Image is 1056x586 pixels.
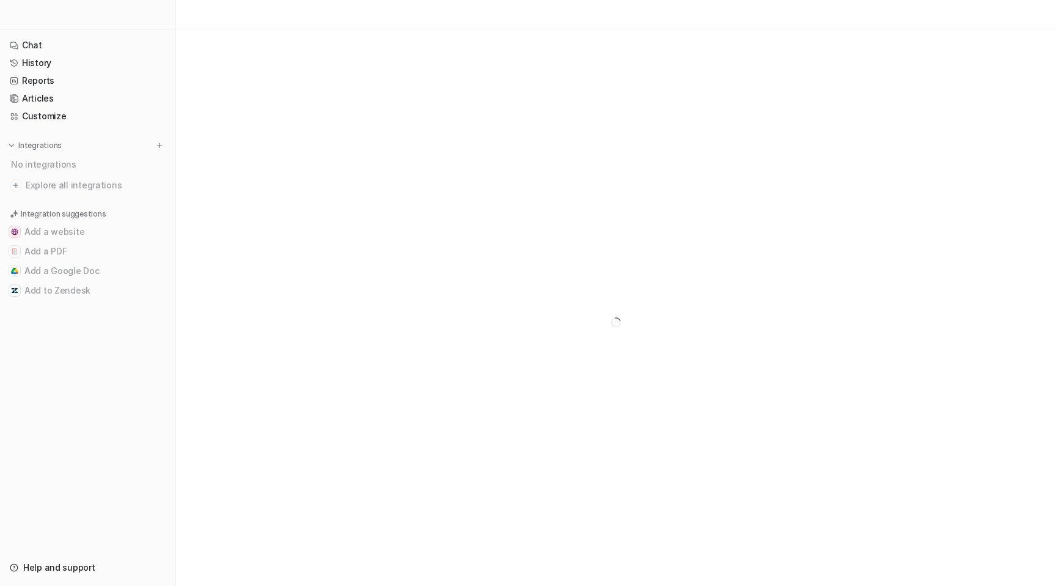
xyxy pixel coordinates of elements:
[11,267,18,275] img: Add a Google Doc
[5,281,170,300] button: Add to ZendeskAdd to Zendesk
[5,90,170,107] a: Articles
[10,179,22,191] img: explore all integrations
[26,176,166,195] span: Explore all integrations
[155,141,164,150] img: menu_add.svg
[11,228,18,236] img: Add a website
[5,54,170,72] a: History
[5,222,170,242] button: Add a websiteAdd a website
[7,154,170,174] div: No integrations
[5,177,170,194] a: Explore all integrations
[11,248,18,255] img: Add a PDF
[5,242,170,261] button: Add a PDFAdd a PDF
[21,209,106,220] p: Integration suggestions
[18,141,62,150] p: Integrations
[5,37,170,54] a: Chat
[5,559,170,576] a: Help and support
[5,261,170,281] button: Add a Google DocAdd a Google Doc
[5,72,170,89] a: Reports
[11,287,18,294] img: Add to Zendesk
[5,139,65,152] button: Integrations
[5,108,170,125] a: Customize
[7,141,16,150] img: expand menu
